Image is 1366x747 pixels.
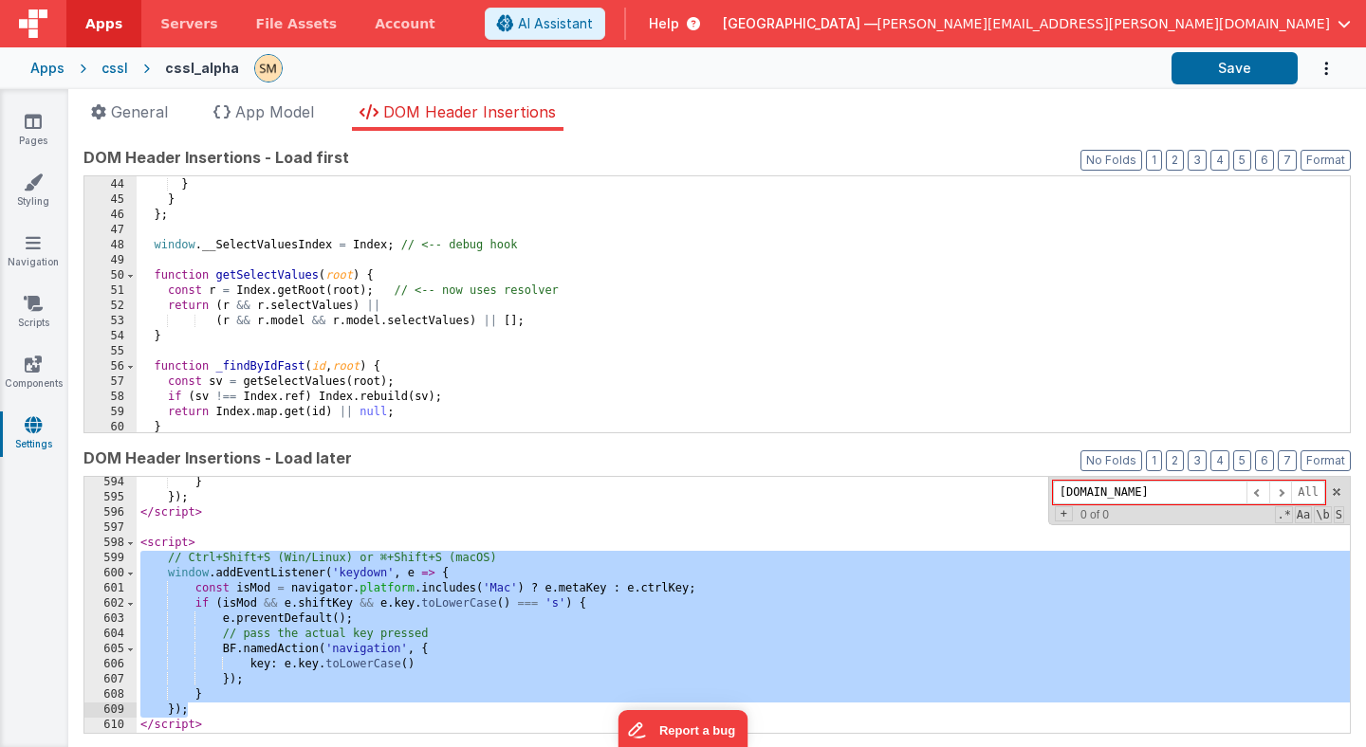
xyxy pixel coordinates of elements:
button: No Folds [1080,150,1142,171]
button: 4 [1210,150,1229,171]
span: DOM Header Insertions - Load later [83,446,352,469]
div: 605 [84,642,137,657]
div: 47 [84,223,137,238]
div: 50 [84,268,137,283]
div: 596 [84,505,137,520]
button: 5 [1233,150,1251,171]
button: [GEOGRAPHIC_DATA] — [PERSON_NAME][EMAIL_ADDRESS][PERSON_NAME][DOMAIN_NAME] [723,14,1351,33]
div: cssl [102,59,128,78]
div: 597 [84,520,137,536]
div: 607 [84,672,137,687]
div: 48 [84,238,137,253]
span: CaseSensitive Search [1295,506,1312,523]
span: DOM Header Insertions [383,102,556,121]
span: 0 of 0 [1073,508,1117,521]
button: 7 [1278,450,1297,471]
span: Whole Word Search [1314,506,1331,523]
span: Apps [85,14,122,33]
div: 604 [84,627,137,642]
div: 606 [84,657,137,672]
div: 610 [84,718,137,733]
div: 52 [84,299,137,314]
div: 44 [84,177,137,192]
button: Format [1301,150,1351,171]
button: AI Assistant [485,8,605,40]
button: 1 [1146,150,1162,171]
button: Format [1301,450,1351,471]
div: 55 [84,344,137,359]
button: 1 [1146,450,1162,471]
button: 7 [1278,150,1297,171]
button: 2 [1166,150,1184,171]
button: 3 [1188,450,1207,471]
span: Alt-Enter [1291,481,1325,504]
div: 602 [84,596,137,611]
span: Help [649,14,679,33]
span: Search In Selection [1334,506,1344,523]
input: Search for [1053,481,1246,504]
span: [GEOGRAPHIC_DATA] — [723,14,877,33]
div: 45 [84,192,137,208]
div: 54 [84,329,137,344]
span: DOM Header Insertions - Load first [83,146,349,169]
div: 53 [84,314,137,329]
span: Servers [160,14,217,33]
div: 601 [84,581,137,596]
button: 6 [1255,150,1274,171]
div: 598 [84,536,137,551]
img: e9616e60dfe10b317d64a5e98ec8e357 [255,55,282,82]
div: 599 [84,551,137,566]
div: 609 [84,702,137,718]
div: 51 [84,283,137,299]
button: 5 [1233,450,1251,471]
div: 60 [84,420,137,435]
div: Apps [30,59,65,78]
span: RegExp Search [1275,506,1292,523]
div: 608 [84,687,137,702]
span: App Model [235,102,314,121]
button: 3 [1188,150,1207,171]
button: Save [1172,52,1298,84]
div: 603 [84,611,137,627]
button: 6 [1255,450,1274,471]
span: Toggel Replace mode [1055,506,1073,521]
div: 49 [84,253,137,268]
span: General [111,102,168,121]
div: 59 [84,405,137,420]
div: 594 [84,475,137,490]
div: 600 [84,566,137,581]
span: AI Assistant [518,14,593,33]
div: 595 [84,490,137,505]
span: [PERSON_NAME][EMAIL_ADDRESS][PERSON_NAME][DOMAIN_NAME] [877,14,1330,33]
div: 57 [84,374,137,390]
button: No Folds [1080,450,1142,471]
div: 58 [84,390,137,405]
div: cssl_alpha [165,59,239,78]
button: 4 [1210,450,1229,471]
button: 2 [1166,450,1184,471]
div: 56 [84,359,137,374]
span: File Assets [256,14,338,33]
div: 46 [84,208,137,223]
button: Options [1298,49,1336,88]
